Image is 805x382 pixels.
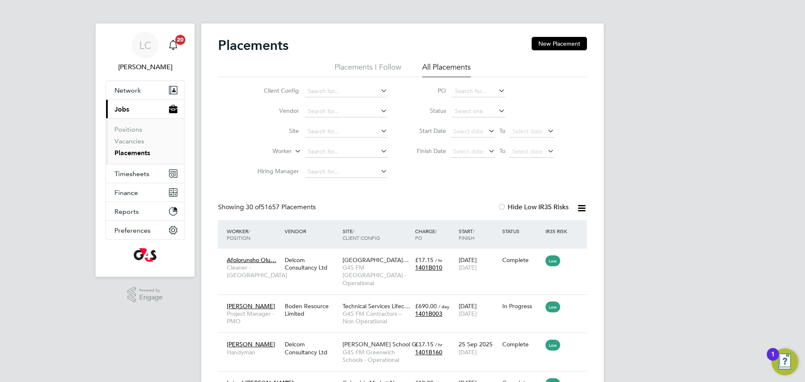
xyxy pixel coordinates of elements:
span: 51657 Placements [246,203,316,211]
span: Network [114,86,141,94]
span: Lilingxi Chen [106,62,184,72]
span: Low [545,301,560,312]
span: Timesheets [114,170,149,178]
a: Placements [114,149,150,157]
span: To [497,125,508,136]
span: Low [545,340,560,351]
span: 30 of [246,203,261,211]
span: [GEOGRAPHIC_DATA]… [343,256,409,264]
a: Powered byEngage [127,287,163,303]
span: / PO [415,228,437,241]
span: Powered by [139,287,163,294]
span: Jobs [114,105,129,113]
span: [DATE] [459,310,477,317]
span: [PERSON_NAME] School G… [343,340,422,348]
label: Status [408,107,446,114]
input: Search for... [305,106,387,117]
button: Preferences [106,221,184,239]
label: Hiring Manager [251,167,299,175]
div: [DATE] [457,252,500,275]
div: In Progress [502,302,542,310]
span: G4S FM Greenwich Schools - Operational [343,348,411,364]
span: Finance [114,189,138,197]
li: All Placements [422,62,471,77]
span: / day [439,303,449,309]
span: 1401B160 [415,348,442,356]
span: Select date [512,127,543,135]
span: Cleaner - [GEOGRAPHIC_DATA] [227,264,280,279]
input: Search for... [305,126,387,138]
div: Boden Resource Limited [283,298,340,322]
span: / Finish [459,228,475,241]
div: IR35 Risk [543,223,572,239]
nav: Main navigation [96,23,195,277]
span: Technical Services Lifec… [343,302,410,310]
span: LC [139,40,151,51]
label: PO [408,87,446,94]
span: Afolorunsho Olu… [227,256,276,264]
span: [DATE] [459,348,477,356]
label: Hide Low IR35 Risks [498,203,569,211]
span: 1401B010 [415,264,442,271]
input: Search for... [305,86,387,97]
span: £17.15 [415,256,434,264]
span: / hr [435,341,442,348]
span: 20 [175,35,185,45]
div: Worker [225,223,283,245]
label: Vendor [251,107,299,114]
div: Showing [218,203,317,212]
span: Reports [114,208,139,216]
span: Select date [453,127,483,135]
button: Open Resource Center, 1 new notification [771,348,798,375]
img: g4s-logo-retina.png [134,248,156,262]
span: Select date [453,148,483,155]
span: Low [545,255,560,266]
a: Afolorunsho Olu…Cleaner - [GEOGRAPHIC_DATA]Delcom Consultancy Ltd[GEOGRAPHIC_DATA]…G4S FM [GEOGRA... [225,252,587,259]
span: 1401B003 [415,310,442,317]
div: Complete [502,340,542,348]
label: Worker [244,147,292,156]
span: Handyman [227,348,280,356]
label: Site [251,127,299,135]
input: Search for... [305,166,387,178]
span: G4S FM [GEOGRAPHIC_DATA] - Operational [343,264,411,287]
input: Search for... [452,86,505,97]
a: Vacancies [114,137,144,145]
span: Project Manager - PMO [227,310,280,325]
a: [PERSON_NAME]Project Manager - PMOBoden Resource LimitedTechnical Services Lifec…G4S FM Contracto... [225,298,587,305]
input: Select one [452,106,505,117]
a: Positions [114,125,142,133]
span: Select date [512,148,543,155]
div: 1 [771,354,775,365]
div: Site [340,223,413,245]
input: Search for... [305,146,387,158]
button: Reports [106,202,184,221]
label: Client Config [251,87,299,94]
span: [PERSON_NAME] [227,340,275,348]
span: £17.15 [415,340,434,348]
li: Placements I Follow [335,62,401,77]
div: Jobs [106,118,184,164]
h2: Placements [218,37,288,54]
button: Timesheets [106,164,184,183]
span: / Position [227,228,250,241]
label: Start Date [408,127,446,135]
span: Preferences [114,226,151,234]
a: 20 [165,32,182,59]
a: Go to home page [106,248,184,262]
div: Charge [413,223,457,245]
button: Network [106,81,184,99]
a: LC[PERSON_NAME] [106,32,184,72]
div: Delcom Consultancy Ltd [283,252,340,275]
span: [DATE] [459,264,477,271]
div: Start [457,223,500,245]
label: Finish Date [408,147,446,155]
div: 25 Sep 2025 [457,336,500,360]
span: / hr [435,257,442,263]
button: Finance [106,183,184,202]
span: £690.00 [415,302,437,310]
a: [PERSON_NAME]HandymanDelcom Consultancy Ltd[PERSON_NAME] School G…G4S FM Greenwich Schools - Oper... [225,336,587,343]
div: Vendor [283,223,340,239]
a: Lateef [PERSON_NAME]…Cleaner - [GEOGRAPHIC_DATA]Delcom Consultancy LtdColumbia Market Nurs…G4S FM... [225,374,587,382]
span: G4S FM Contractors – Non Operational [343,310,411,325]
